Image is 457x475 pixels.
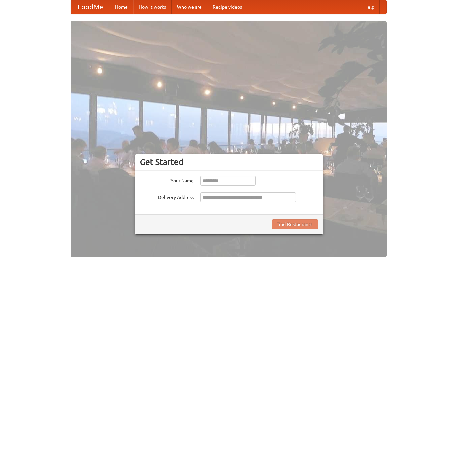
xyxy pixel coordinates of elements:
[110,0,133,14] a: Home
[133,0,172,14] a: How it works
[140,192,194,201] label: Delivery Address
[172,0,207,14] a: Who we are
[71,0,110,14] a: FoodMe
[272,219,318,229] button: Find Restaurants!
[140,157,318,167] h3: Get Started
[140,176,194,184] label: Your Name
[207,0,247,14] a: Recipe videos
[359,0,380,14] a: Help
